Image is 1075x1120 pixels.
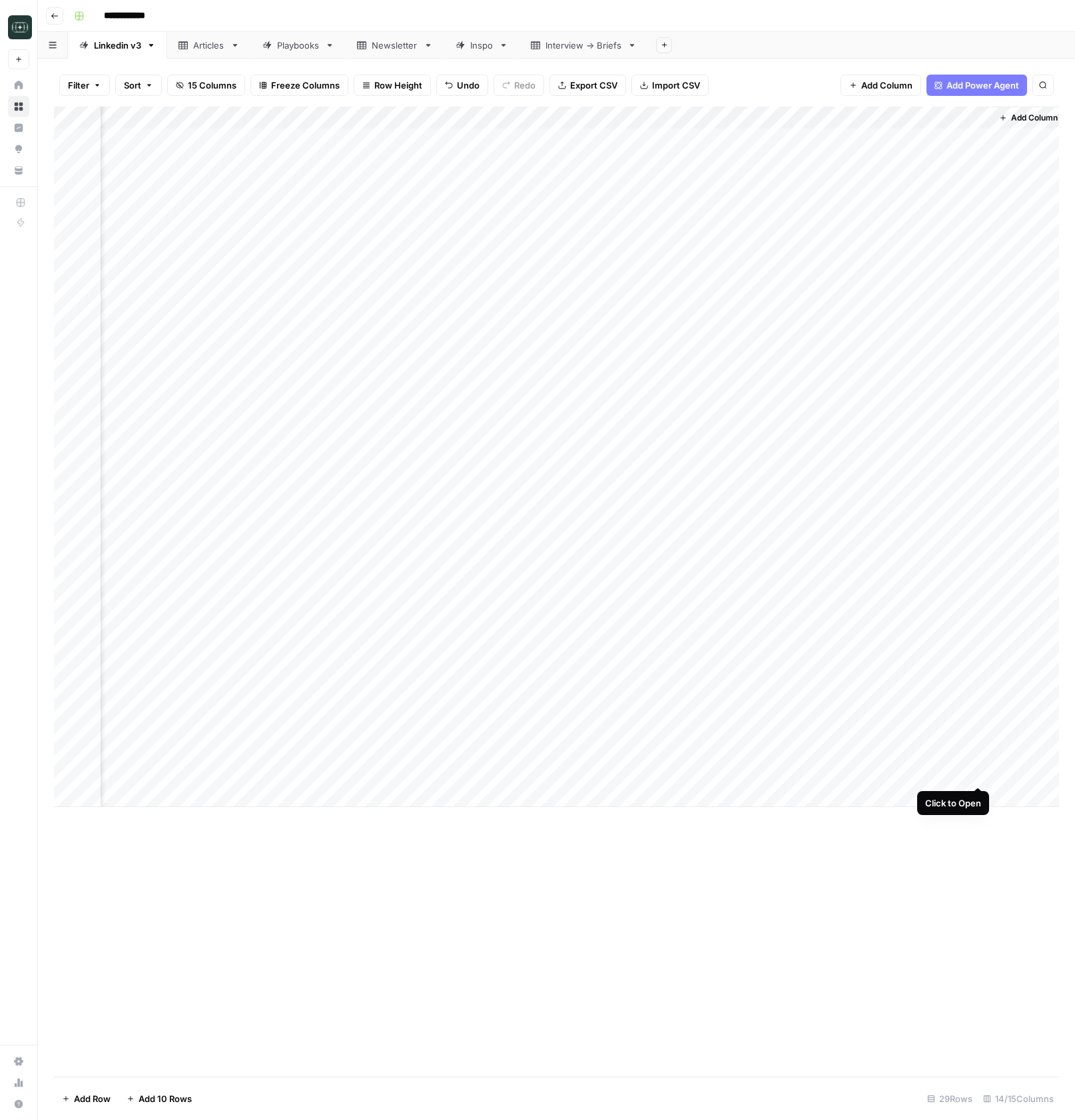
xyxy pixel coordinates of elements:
span: Add Power Agent [946,79,1019,92]
div: 29 Rows [922,1088,978,1109]
a: Linkedin v3 [68,32,167,59]
a: Newsletter [346,32,444,59]
span: Add 10 Rows [139,1092,192,1105]
button: Export CSV [549,75,626,96]
button: Redo [494,75,544,96]
div: Newsletter [372,39,418,52]
div: 14/15 Columns [978,1088,1059,1109]
button: Add Power Agent [926,75,1027,96]
button: Workspace: Catalyst [8,11,29,44]
a: Interview -> Briefs [520,32,648,59]
span: Add Column [861,79,912,92]
div: Click to Open [925,796,981,810]
div: Playbooks [277,39,320,52]
span: Undo [457,79,480,92]
button: Add Column [841,75,921,96]
a: Playbooks [251,32,346,59]
button: Help + Support [8,1093,29,1115]
button: Add 10 Rows [119,1088,200,1109]
span: Sort [124,79,141,92]
div: Articles [193,39,225,52]
span: Redo [514,79,536,92]
button: 15 Columns [167,75,245,96]
span: Filter [68,79,89,92]
a: Usage [8,1072,29,1093]
a: Insights [8,117,29,139]
span: Row Height [374,79,422,92]
div: Interview -> Briefs [545,39,622,52]
div: Linkedin v3 [94,39,141,52]
span: Add Column [1011,112,1058,124]
span: Import CSV [652,79,700,92]
button: Sort [115,75,162,96]
button: Freeze Columns [250,75,348,96]
span: 15 Columns [188,79,236,92]
div: Inspo [470,39,494,52]
a: Home [8,75,29,96]
button: Add Row [54,1088,119,1109]
img: Catalyst Logo [8,15,32,39]
span: Add Row [74,1092,111,1105]
button: Add Column [994,109,1063,127]
span: Export CSV [570,79,617,92]
button: Row Height [354,75,431,96]
button: Undo [436,75,488,96]
button: Import CSV [631,75,709,96]
a: Inspo [444,32,520,59]
button: Filter [59,75,110,96]
a: Settings [8,1051,29,1072]
a: Articles [167,32,251,59]
a: Your Data [8,160,29,181]
a: Browse [8,96,29,117]
a: Opportunities [8,139,29,160]
span: Freeze Columns [271,79,340,92]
